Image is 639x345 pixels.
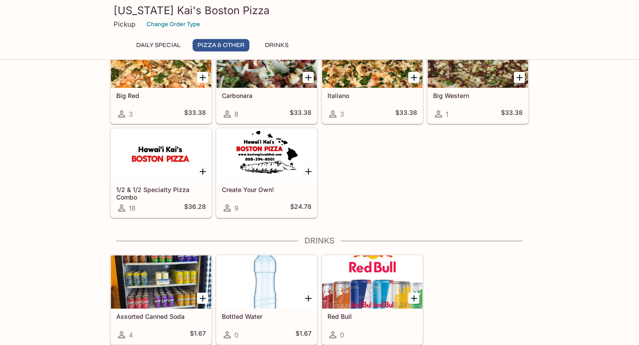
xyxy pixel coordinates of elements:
[303,72,314,83] button: Add Carbonara
[129,110,133,118] span: 3
[327,313,417,320] h5: Red Bull
[222,186,312,193] h5: Create Your Own!
[408,293,419,304] button: Add Red Bull
[216,34,317,124] a: Carbonara8$33.38
[111,255,211,309] div: Assorted Canned Soda
[222,92,312,99] h5: Carbonara
[184,109,206,119] h5: $33.38
[142,17,204,31] button: Change Order Type
[110,255,212,345] a: Assorted Canned Soda4$1.67
[322,35,422,88] div: Italiano
[256,39,296,51] button: Drinks
[197,166,208,177] button: Add 1/2 & 1/2 Specialty Pizza Combo
[217,255,317,309] div: Bottled Water
[428,35,528,88] div: Big Western
[222,313,312,320] h5: Bottled Water
[296,329,312,340] h5: $1.67
[427,34,529,124] a: Big Western1$33.38
[193,39,249,51] button: Pizza & Other
[116,313,206,320] h5: Assorted Canned Soda
[501,109,523,119] h5: $33.38
[184,203,206,213] h5: $36.28
[129,331,133,339] span: 4
[114,4,525,17] h3: [US_STATE] Kai's Boston Pizza
[216,128,317,218] a: Create Your Own!9$24.78
[190,329,206,340] h5: $1.67
[340,110,344,118] span: 3
[327,92,417,99] h5: Italiano
[217,35,317,88] div: Carbonara
[290,109,312,119] h5: $33.38
[216,255,317,345] a: Bottled Water0$1.67
[131,39,185,51] button: Daily Special
[114,20,135,28] p: Pickup
[234,110,238,118] span: 8
[234,204,238,212] span: 9
[408,72,419,83] button: Add Italiano
[197,72,208,83] button: Add Big Red
[322,255,423,345] a: Red Bull0
[110,236,529,246] h4: Drinks
[197,293,208,304] button: Add Assorted Canned Soda
[322,255,422,309] div: Red Bull
[129,204,135,212] span: 18
[340,331,344,339] span: 0
[395,109,417,119] h5: $33.38
[116,92,206,99] h5: Big Red
[116,186,206,200] h5: 1/2 & 1/2 Specialty Pizza Combo
[111,35,211,88] div: Big Red
[303,166,314,177] button: Add Create Your Own!
[290,203,312,213] h5: $24.78
[322,34,423,124] a: Italiano3$33.38
[234,331,238,339] span: 0
[111,129,211,182] div: 1/2 & 1/2 Specialty Pizza Combo
[514,72,525,83] button: Add Big Western
[217,129,317,182] div: Create Your Own!
[303,293,314,304] button: Add Bottled Water
[446,110,448,118] span: 1
[110,128,212,218] a: 1/2 & 1/2 Specialty Pizza Combo18$36.28
[433,92,523,99] h5: Big Western
[110,34,212,124] a: Big Red3$33.38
